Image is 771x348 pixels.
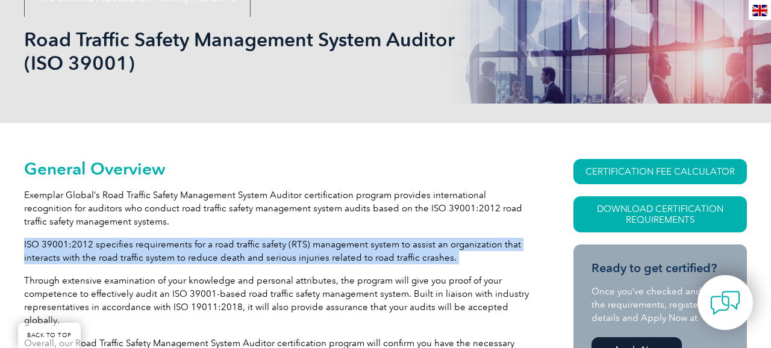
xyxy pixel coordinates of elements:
p: Through extensive examination of your knowledge and personal attributes, the program will give yo... [24,274,530,327]
h3: Ready to get certified? [592,261,729,276]
h1: Road Traffic Safety Management System Auditor (ISO 39001) [24,28,487,75]
img: en [752,5,767,16]
p: ISO 39001:2012 specifies requirements for a road traffic safety (RTS) management system to assist... [24,238,530,264]
img: contact-chat.png [710,288,740,318]
h2: General Overview [24,159,530,178]
a: Download Certification Requirements [573,196,747,232]
a: CERTIFICATION FEE CALCULATOR [573,159,747,184]
p: Once you’ve checked and met the requirements, register your details and Apply Now at [592,285,729,325]
a: BACK TO TOP [18,323,81,348]
p: Exemplar Global’s Road Traffic Safety Management System Auditor certification program provides in... [24,188,530,228]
